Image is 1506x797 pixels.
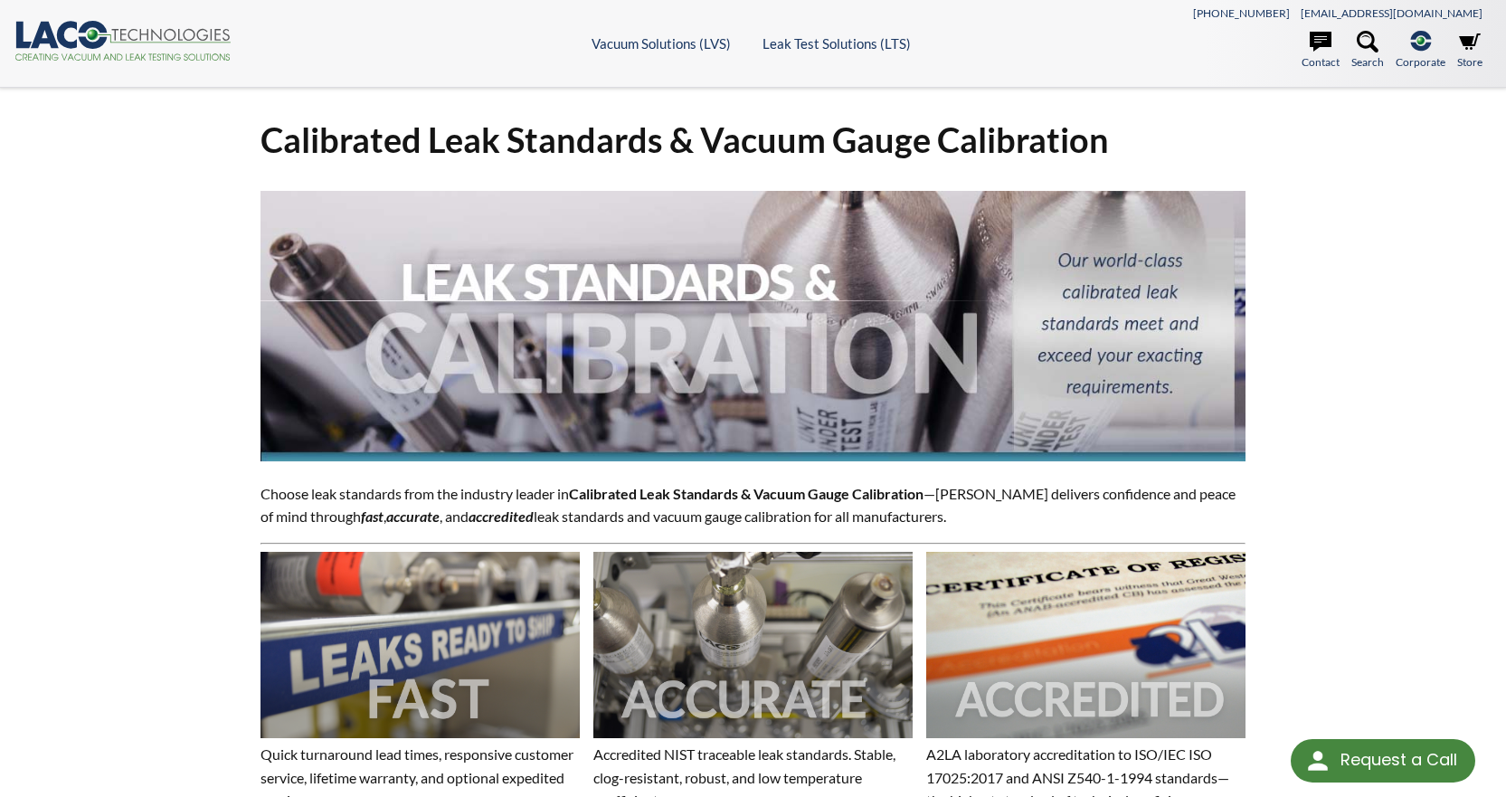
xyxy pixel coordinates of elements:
p: Choose leak standards from the industry leader in —[PERSON_NAME] delivers confidence and peace of... [260,482,1246,528]
a: Leak Test Solutions (LTS) [762,35,911,52]
strong: accurate [386,508,440,525]
h1: Calibrated Leak Standards & Vacuum Gauge Calibration [260,118,1246,162]
img: Leak Standards & Calibration header [260,191,1246,461]
em: fast [361,508,384,525]
strong: Calibrated Leak Standards & Vacuum Gauge Calibration [569,485,923,502]
img: round button [1303,746,1332,775]
a: Vacuum Solutions (LVS) [592,35,731,52]
div: Request a Call [1291,739,1475,783]
img: Image showing the word ACCREDITED overlaid on it [926,552,1246,738]
a: Search [1351,31,1384,71]
img: Image showing the word ACCURATE overlaid on it [593,552,913,738]
a: Store [1457,31,1482,71]
span: Corporate [1396,53,1445,71]
a: Contact [1302,31,1340,71]
a: [PHONE_NUMBER] [1193,6,1290,20]
div: Request a Call [1340,739,1457,781]
em: accredited [469,508,534,525]
img: Image showing the word FAST overlaid on it [260,552,580,738]
a: [EMAIL_ADDRESS][DOMAIN_NAME] [1301,6,1482,20]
